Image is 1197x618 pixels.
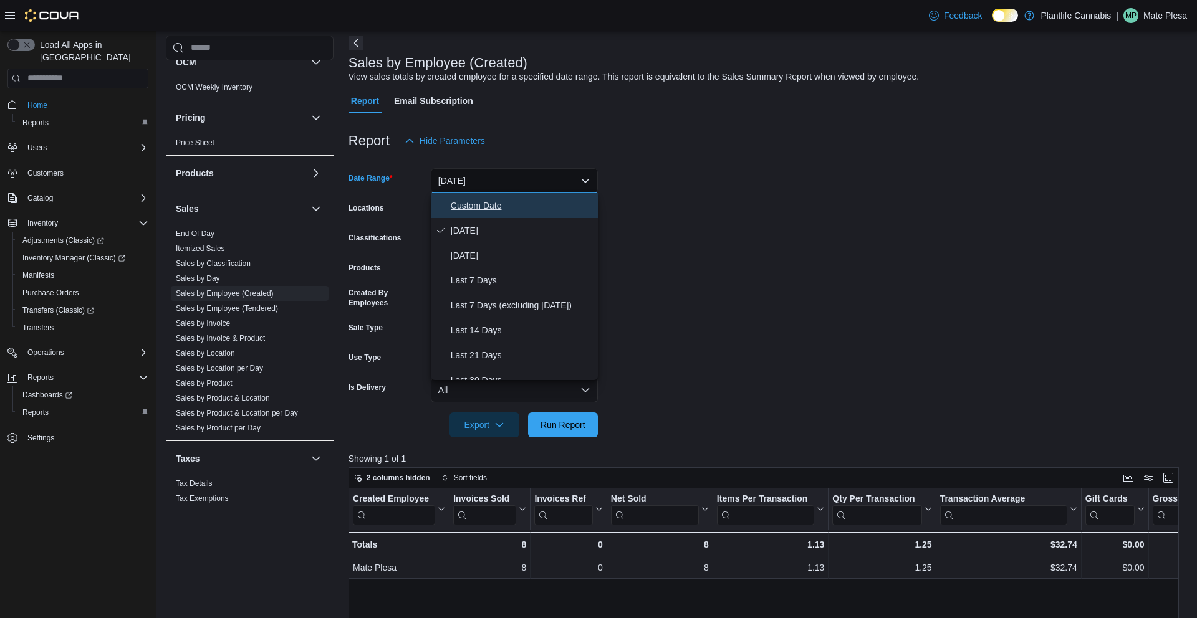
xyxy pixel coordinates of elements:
div: 8 [611,560,709,575]
label: Date Range [349,173,393,183]
span: Operations [22,345,148,360]
button: Taxes [309,451,324,466]
span: Sales by Location [176,348,235,358]
button: Transaction Average [940,493,1077,525]
nav: Complex example [7,91,148,480]
span: Home [27,100,47,110]
button: [DATE] [431,168,598,193]
h3: Report [349,133,390,148]
span: Sales by Product & Location [176,393,270,403]
span: Tax Details [176,478,213,488]
button: Items Per Transaction [717,493,825,525]
span: Purchase Orders [17,285,148,300]
button: Net Sold [611,493,709,525]
p: Mate Plesa [1143,8,1187,23]
label: Classifications [349,233,401,243]
span: Custom Date [451,198,593,213]
button: Catalog [22,191,58,206]
span: Reports [22,407,49,417]
div: Net Sold [611,493,699,505]
button: Reports [12,404,153,421]
button: Users [22,140,52,155]
span: Reports [17,405,148,420]
a: Sales by Product per Day [176,424,261,432]
button: Enter fullscreen [1161,470,1176,485]
span: Dashboards [17,387,148,402]
h3: OCM [176,56,196,69]
button: Catalog [2,189,153,207]
button: Run Report [528,412,598,437]
label: Created By Employees [349,288,426,308]
span: Operations [27,348,64,358]
p: | [1116,8,1118,23]
span: Transfers [17,320,148,335]
span: Sales by Product [176,378,233,388]
button: Taxes [176,452,306,465]
a: Settings [22,430,59,445]
span: Sales by Product & Location per Day [176,408,298,418]
button: Users [2,139,153,156]
div: Gift Cards [1085,493,1135,505]
span: Itemized Sales [176,244,225,254]
span: Hide Parameters [420,135,485,147]
a: Sales by Product [176,379,233,387]
button: Keyboard shortcuts [1121,470,1136,485]
div: 1.13 [717,560,825,575]
div: Items Per Transaction [717,493,815,525]
div: 8 [453,537,526,552]
span: Users [22,140,148,155]
button: Reports [2,369,153,386]
a: Sales by Invoice & Product [176,334,265,343]
span: Export [457,412,512,437]
button: Invoices Ref [534,493,602,525]
div: Net Sold [611,493,699,525]
div: 8 [453,560,526,575]
span: Sales by Classification [176,259,251,269]
button: Home [2,96,153,114]
a: Adjustments (Classic) [12,232,153,249]
span: Reports [27,373,54,383]
a: Sales by Location [176,349,235,358]
label: Sale Type [349,323,383,333]
a: Tax Exemptions [176,494,229,503]
label: Use Type [349,353,381,363]
span: [DATE] [451,248,593,263]
div: Qty Per Transaction [832,493,921,505]
div: Created Employee [353,493,435,505]
span: Adjustments (Classic) [22,235,104,245]
a: Feedback [924,3,987,28]
div: 1.25 [832,537,931,552]
div: Transaction Average [940,493,1067,525]
button: Display options [1141,470,1156,485]
div: Taxes [166,476,334,511]
span: Inventory Manager (Classic) [22,253,125,263]
span: Sales by Employee (Tendered) [176,303,278,313]
button: Sales [176,202,306,215]
span: End Of Day [176,229,214,239]
span: Home [22,97,148,113]
span: Adjustments (Classic) [17,233,148,248]
a: End Of Day [176,229,214,238]
span: Run Report [541,419,585,431]
span: Manifests [22,270,54,280]
span: Settings [27,433,54,443]
div: Totals [352,537,445,552]
button: All [431,378,598,402]
button: Inventory [22,216,63,231]
button: Purchase Orders [12,284,153,302]
a: Dashboards [12,386,153,404]
a: Transfers (Classic) [17,303,99,318]
div: Mate Plesa [1123,8,1138,23]
span: Feedback [944,9,982,22]
span: Transfers [22,323,54,333]
a: Transfers [17,320,59,335]
button: 2 columns hidden [349,470,435,485]
button: Customers [2,164,153,182]
button: Pricing [176,112,306,124]
label: Products [349,263,381,273]
span: Customers [22,165,148,181]
div: OCM [166,80,334,100]
span: [DATE] [451,223,593,238]
span: OCM Weekly Inventory [176,82,252,92]
a: Sales by Invoice [176,319,230,328]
